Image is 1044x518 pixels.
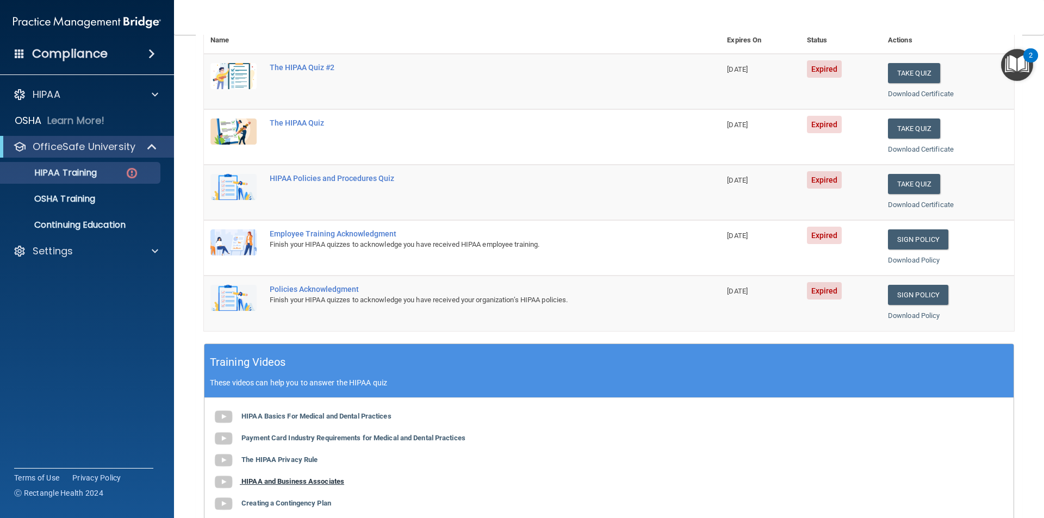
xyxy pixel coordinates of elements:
[1029,55,1033,70] div: 2
[13,140,158,153] a: OfficeSafe University
[807,60,842,78] span: Expired
[888,229,948,249] a: Sign Policy
[213,493,234,515] img: gray_youtube_icon.38fcd6cc.png
[47,114,105,127] p: Learn More!
[72,472,121,483] a: Privacy Policy
[241,499,331,507] b: Creating a Contingency Plan
[15,114,42,127] p: OSHA
[210,378,1008,387] p: These videos can help you to answer the HIPAA quiz
[13,88,158,101] a: HIPAA
[888,63,940,83] button: Take Quiz
[14,472,59,483] a: Terms of Use
[720,27,800,54] th: Expires On
[888,311,940,320] a: Download Policy
[204,27,263,54] th: Name
[213,450,234,471] img: gray_youtube_icon.38fcd6cc.png
[213,471,234,493] img: gray_youtube_icon.38fcd6cc.png
[800,27,881,54] th: Status
[7,194,95,204] p: OSHA Training
[727,121,748,129] span: [DATE]
[888,285,948,305] a: Sign Policy
[888,145,954,153] a: Download Certificate
[888,118,940,139] button: Take Quiz
[807,282,842,299] span: Expired
[270,285,666,294] div: Policies Acknowledgment
[210,353,286,372] h5: Training Videos
[213,406,234,428] img: gray_youtube_icon.38fcd6cc.png
[33,140,135,153] p: OfficeSafe University
[241,434,465,442] b: Payment Card Industry Requirements for Medical and Dental Practices
[33,245,73,258] p: Settings
[7,220,156,230] p: Continuing Education
[270,238,666,251] div: Finish your HIPAA quizzes to acknowledge you have received HIPAA employee training.
[13,11,161,33] img: PMB logo
[807,116,842,133] span: Expired
[807,171,842,189] span: Expired
[270,294,666,307] div: Finish your HIPAA quizzes to acknowledge you have received your organization’s HIPAA policies.
[270,118,666,127] div: The HIPAA Quiz
[807,227,842,244] span: Expired
[727,176,748,184] span: [DATE]
[881,27,1014,54] th: Actions
[241,455,318,464] b: The HIPAA Privacy Rule
[727,287,748,295] span: [DATE]
[727,232,748,240] span: [DATE]
[125,166,139,180] img: danger-circle.6113f641.png
[727,65,748,73] span: [DATE]
[7,167,97,178] p: HIPAA Training
[270,229,666,238] div: Employee Training Acknowledgment
[888,174,940,194] button: Take Quiz
[888,201,954,209] a: Download Certificate
[888,256,940,264] a: Download Policy
[213,428,234,450] img: gray_youtube_icon.38fcd6cc.png
[241,477,344,485] b: HIPAA and Business Associates
[33,88,60,101] p: HIPAA
[888,90,954,98] a: Download Certificate
[14,488,103,498] span: Ⓒ Rectangle Health 2024
[32,46,108,61] h4: Compliance
[241,412,391,420] b: HIPAA Basics For Medical and Dental Practices
[1001,49,1033,81] button: Open Resource Center, 2 new notifications
[270,174,666,183] div: HIPAA Policies and Procedures Quiz
[13,245,158,258] a: Settings
[270,63,666,72] div: The HIPAA Quiz #2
